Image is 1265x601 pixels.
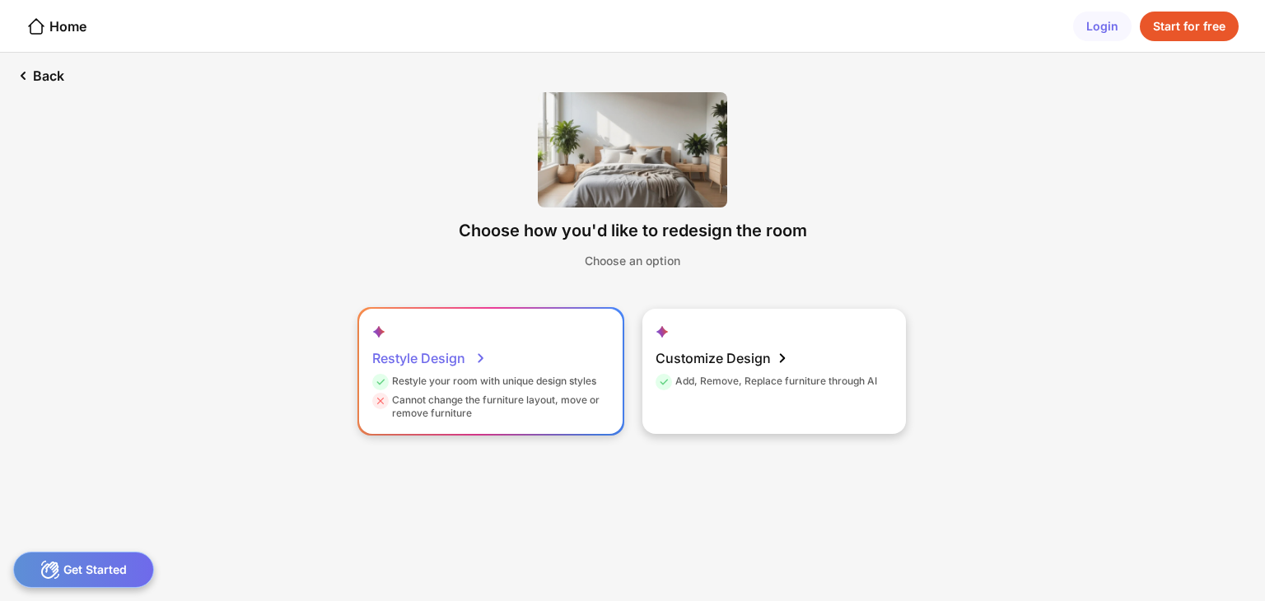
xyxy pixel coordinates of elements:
[656,342,792,375] div: Customize Design
[656,375,877,394] div: Add, Remove, Replace furniture through AI
[538,92,727,207] img: 2Q==
[1140,12,1239,41] div: Start for free
[372,375,596,394] div: Restyle your room with unique design styles
[585,254,680,268] div: Choose an option
[13,552,154,588] div: Get Started
[372,394,605,420] div: Cannot change the furniture layout, move or remove furniture
[372,342,487,375] div: Restyle Design
[26,16,86,36] div: Home
[459,221,807,240] div: Choose how you'd like to redesign the room
[1073,12,1132,41] div: Login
